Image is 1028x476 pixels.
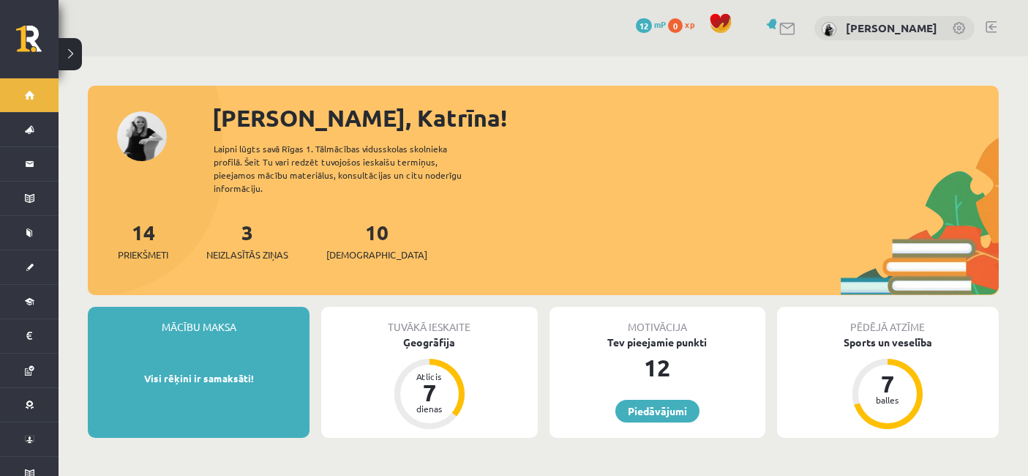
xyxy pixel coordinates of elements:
[685,18,694,30] span: xp
[777,335,999,350] div: Sports un veselība
[636,18,666,30] a: 12 mP
[549,335,765,350] div: Tev pieejamie punkti
[846,21,937,35] a: [PERSON_NAME]
[866,372,909,395] div: 7
[408,372,451,381] div: Atlicis
[636,18,652,33] span: 12
[654,18,666,30] span: mP
[549,350,765,385] div: 12
[88,307,309,335] div: Mācību maksa
[668,18,702,30] a: 0 xp
[866,395,909,404] div: balles
[408,381,451,404] div: 7
[408,404,451,413] div: dienas
[777,335,999,431] a: Sports un veselība 7 balles
[321,307,537,335] div: Tuvākā ieskaite
[118,219,168,262] a: 14Priekšmeti
[668,18,683,33] span: 0
[822,22,836,37] img: Katrīna Zjukova
[206,248,288,262] span: Neizlasītās ziņas
[206,219,288,262] a: 3Neizlasītās ziņas
[777,307,999,335] div: Pēdējā atzīme
[118,248,168,262] span: Priekšmeti
[549,307,765,335] div: Motivācija
[95,371,302,386] p: Visi rēķini ir samaksāti!
[16,26,59,62] a: Rīgas 1. Tālmācības vidusskola
[326,248,427,262] span: [DEMOGRAPHIC_DATA]
[321,335,537,350] div: Ģeogrāfija
[321,335,537,431] a: Ģeogrāfija Atlicis 7 dienas
[214,142,487,195] div: Laipni lūgts savā Rīgas 1. Tālmācības vidusskolas skolnieka profilā. Šeit Tu vari redzēt tuvojošo...
[615,400,699,423] a: Piedāvājumi
[212,100,999,135] div: [PERSON_NAME], Katrīna!
[326,219,427,262] a: 10[DEMOGRAPHIC_DATA]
